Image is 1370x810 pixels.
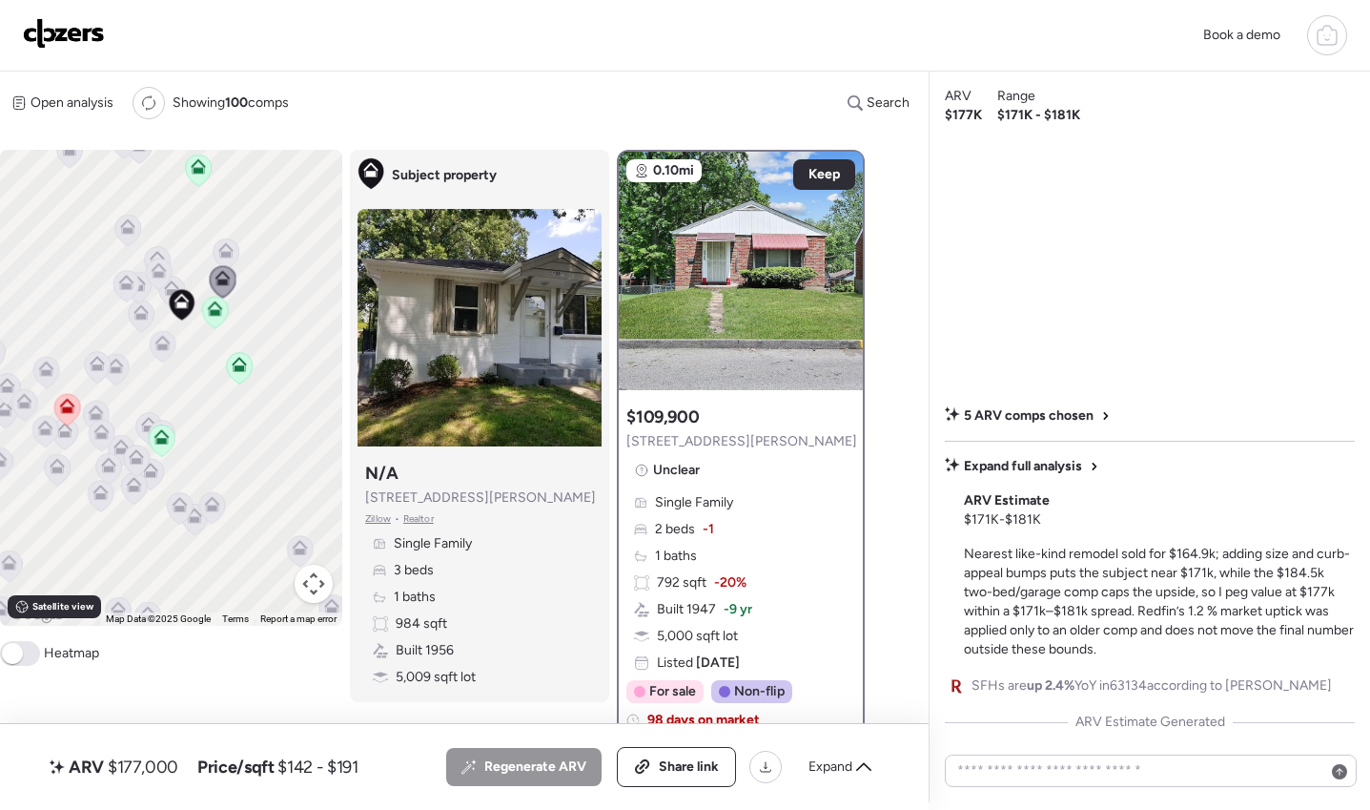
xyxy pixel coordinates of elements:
span: Price/sqft [197,756,274,779]
span: 5 ARV comps chosen [964,406,1094,426]
span: Open analysis [31,93,113,113]
span: Keep [808,165,840,184]
a: Report a map error [260,613,337,624]
span: Zillow [365,511,391,527]
span: 2 beds [655,520,695,539]
span: Single Family [655,493,733,512]
span: $171K - $181K [997,106,1080,125]
span: 0.10mi [653,161,694,180]
span: Book a demo [1203,27,1280,43]
h3: N/A [365,462,398,485]
span: Search [867,93,910,113]
span: Expand [808,758,852,777]
span: -9 yr [724,600,752,619]
span: -1 [703,520,714,539]
span: ARV Estimate [964,491,1050,510]
span: [STREET_ADDRESS][PERSON_NAME] [365,488,596,508]
span: • [395,511,399,527]
span: [STREET_ADDRESS][PERSON_NAME] [626,432,857,451]
span: 984 sqft [396,614,447,633]
span: For sale [649,682,696,701]
span: Regenerate ARV [484,758,586,777]
span: 1 baths [655,547,697,566]
span: 792 sqft [657,573,706,592]
span: 3 beds [394,561,434,580]
img: Logo [23,18,105,49]
span: Range [997,87,1035,106]
span: Expand full analysis [964,457,1082,476]
a: Open this area in Google Maps (opens a new window) [5,601,68,626]
span: $177K [945,106,982,125]
span: Satellite view [32,599,93,614]
span: Built 1947 [657,600,716,619]
img: Google [5,601,68,626]
span: ARV Estimate Generated [1075,713,1225,732]
span: 98 days on market [647,711,760,730]
span: Non-flip [734,682,785,701]
span: Realtor [403,511,434,527]
span: SFHs are YoY in 63134 according to [PERSON_NAME] [971,676,1332,696]
span: Built 1956 [396,641,454,660]
span: 1 baths [394,588,436,607]
span: up 2.4% [1027,677,1074,694]
span: [DATE] [693,654,740,671]
a: Terms [222,613,249,624]
span: $142 - $191 [277,756,358,779]
button: Map camera controls [295,565,333,603]
span: 5,009 sqft lot [396,668,476,687]
span: 5,000 sqft lot [657,627,738,646]
span: Subject property [392,166,497,185]
span: Share link [659,758,719,777]
span: ARV [945,87,971,106]
span: ARV [69,756,104,779]
span: Listed [657,654,740,673]
span: $177,000 [108,756,178,779]
span: Unclear [653,461,700,480]
h3: $109,900 [626,405,699,428]
span: Single Family [394,534,472,553]
span: Map Data ©2025 Google [106,613,211,624]
span: Nearest like-kind remodel sold for $164.9k; adding size and curb-appeal bumps puts the subject ne... [964,546,1354,657]
span: $171K - $181K [964,510,1041,530]
span: -20% [714,573,746,592]
span: Heatmap [44,644,99,663]
span: Showing comps [173,93,289,113]
span: 100 [225,94,248,111]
